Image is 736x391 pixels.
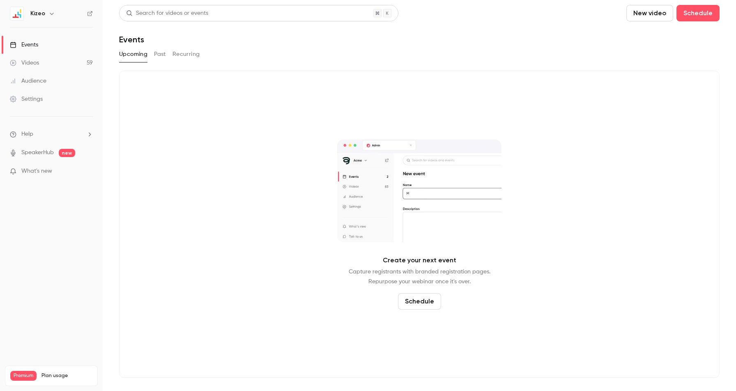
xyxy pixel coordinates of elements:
span: Plan usage [41,372,92,379]
button: Upcoming [119,48,147,61]
a: SpeakerHub [21,148,54,157]
button: Schedule [398,293,441,310]
span: Help [21,130,33,139]
div: Events [10,41,38,49]
button: Past [154,48,166,61]
button: Schedule [676,5,720,21]
h6: Kizeo [30,9,45,18]
button: Recurring [172,48,200,61]
div: Audience [10,77,46,85]
span: Premium [10,371,37,381]
div: Settings [10,95,43,103]
li: help-dropdown-opener [10,130,93,139]
img: Kizeo [10,7,23,20]
div: Videos [10,59,39,67]
p: Create your next event [383,255,456,265]
p: Capture registrants with branded registration pages. Repurpose your webinar once it's over. [349,267,490,287]
div: Search for videos or events [126,9,208,18]
span: What's new [21,167,52,176]
button: New video [626,5,673,21]
span: new [59,149,75,157]
iframe: Noticeable Trigger [83,168,93,175]
h1: Events [119,35,144,44]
